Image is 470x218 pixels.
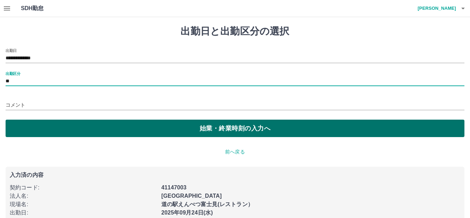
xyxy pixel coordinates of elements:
[10,183,157,192] p: 契約コード :
[6,148,464,156] p: 前へ戻る
[6,71,20,76] label: 出勤区分
[6,25,464,37] h1: 出勤日と出勤区分の選択
[161,193,222,199] b: [GEOGRAPHIC_DATA]
[10,192,157,200] p: 法人名 :
[161,185,186,190] b: 41147003
[10,200,157,209] p: 現場名 :
[6,120,464,137] button: 始業・終業時刻の入力へ
[161,201,253,207] b: 道の駅えんべつ富士見(レストラン）
[6,48,17,53] label: 出勤日
[161,210,213,216] b: 2025年09月24日(水)
[10,209,157,217] p: 出勤日 :
[10,172,460,178] p: 入力済の内容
